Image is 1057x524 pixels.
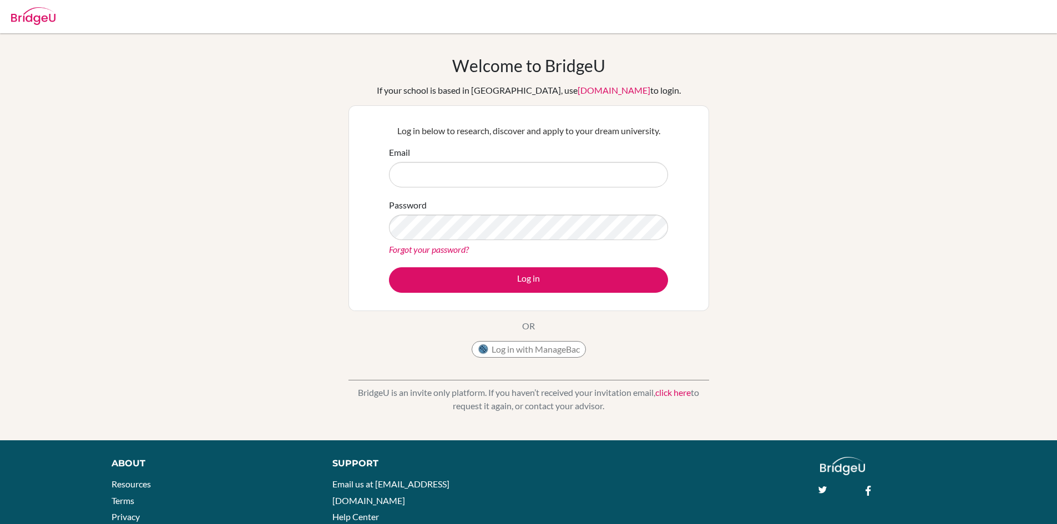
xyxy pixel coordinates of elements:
p: OR [522,319,535,333]
a: Email us at [EMAIL_ADDRESS][DOMAIN_NAME] [332,479,449,506]
h1: Welcome to BridgeU [452,55,605,75]
a: [DOMAIN_NAME] [578,85,650,95]
div: If your school is based in [GEOGRAPHIC_DATA], use to login. [377,84,681,97]
a: click here [655,387,691,398]
a: Forgot your password? [389,244,469,255]
label: Password [389,199,427,212]
a: Help Center [332,511,379,522]
img: Bridge-U [11,7,55,25]
p: Log in below to research, discover and apply to your dream university. [389,124,668,138]
label: Email [389,146,410,159]
button: Log in with ManageBac [472,341,586,358]
img: logo_white@2x-f4f0deed5e89b7ecb1c2cc34c3e3d731f90f0f143d5ea2071677605dd97b5244.png [820,457,865,475]
div: About [112,457,307,470]
a: Resources [112,479,151,489]
a: Privacy [112,511,140,522]
button: Log in [389,267,668,293]
a: Terms [112,495,134,506]
p: BridgeU is an invite only platform. If you haven’t received your invitation email, to request it ... [348,386,709,413]
div: Support [332,457,515,470]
